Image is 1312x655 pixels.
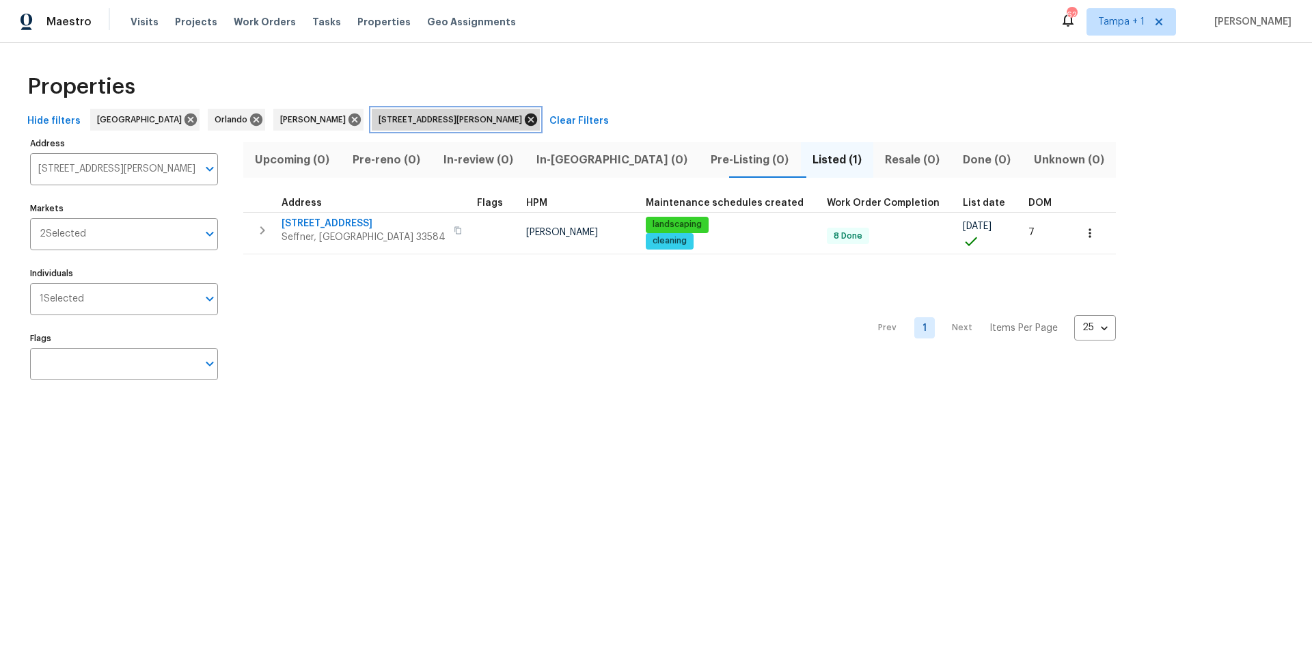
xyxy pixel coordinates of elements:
span: Clear Filters [549,113,609,130]
span: [STREET_ADDRESS][PERSON_NAME] [379,113,528,126]
span: HPM [526,198,547,208]
span: In-[GEOGRAPHIC_DATA] (0) [533,150,691,170]
button: Open [200,289,219,308]
span: [PERSON_NAME] [280,113,351,126]
span: Done (0) [959,150,1014,170]
label: Markets [30,204,218,213]
span: landscaping [647,219,707,230]
span: In-review (0) [440,150,517,170]
div: 25 [1074,310,1116,345]
span: [GEOGRAPHIC_DATA] [97,113,187,126]
a: Goto page 1 [914,317,935,338]
span: Properties [357,15,411,29]
button: Open [200,224,219,243]
span: Tasks [312,17,341,27]
p: Items Per Page [989,321,1058,335]
span: Listed (1) [809,150,865,170]
label: Flags [30,334,218,343]
span: Resale (0) [881,150,943,170]
span: Flags [477,198,503,208]
span: Pre-Listing (0) [707,150,792,170]
span: [PERSON_NAME] [1209,15,1291,29]
span: cleaning [647,235,692,247]
span: Hide filters [27,113,81,130]
span: 7 [1028,228,1035,237]
span: Orlando [215,113,253,126]
span: Pre-reno (0) [349,150,424,170]
label: Individuals [30,269,218,278]
span: DOM [1028,198,1052,208]
span: Visits [131,15,159,29]
div: 62 [1067,8,1076,22]
span: Properties [27,80,135,94]
span: Maestro [46,15,92,29]
span: Upcoming (0) [251,150,333,170]
span: Tampa + 1 [1098,15,1145,29]
span: [STREET_ADDRESS] [282,217,446,230]
div: [STREET_ADDRESS][PERSON_NAME] [372,109,540,131]
span: [PERSON_NAME] [526,228,598,237]
span: Seffner, [GEOGRAPHIC_DATA] 33584 [282,230,446,244]
span: 1 Selected [40,293,84,305]
span: 8 Done [828,230,868,242]
span: Work Orders [234,15,296,29]
div: [GEOGRAPHIC_DATA] [90,109,200,131]
button: Open [200,354,219,373]
span: List date [963,198,1005,208]
div: [PERSON_NAME] [273,109,364,131]
span: Maintenance schedules created [646,198,804,208]
nav: Pagination Navigation [865,263,1116,394]
button: Clear Filters [544,109,614,134]
label: Address [30,139,218,148]
span: Geo Assignments [427,15,516,29]
span: Unknown (0) [1030,150,1108,170]
div: Orlando [208,109,265,131]
button: Open [200,159,219,178]
span: [DATE] [963,222,992,231]
span: Work Order Completion [827,198,940,208]
span: Projects [175,15,217,29]
span: Address [282,198,322,208]
button: Hide filters [22,109,86,134]
span: 2 Selected [40,228,86,240]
